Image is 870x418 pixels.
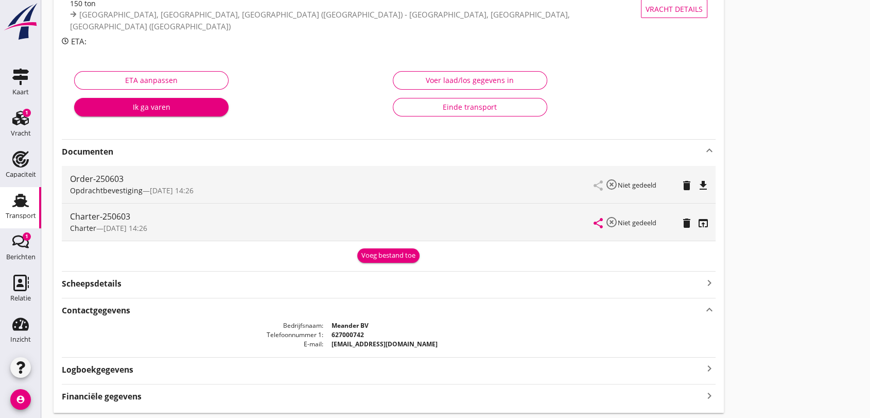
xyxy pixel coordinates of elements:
button: ETA aanpassen [74,71,229,90]
dt: Bedrijfsnaam [62,321,323,330]
strong: 627000742 [332,330,364,339]
i: keyboard_arrow_up [703,303,716,316]
div: Transport [6,212,36,219]
span: ETA: [71,36,86,46]
strong: Logboekgegevens [62,364,133,376]
button: Einde transport [393,98,547,116]
div: ETA aanpassen [83,75,220,86]
strong: Documenten [62,146,703,158]
div: Voeg bestand toe [361,250,415,261]
div: Berichten [6,254,36,260]
strong: Meander BV [332,321,369,330]
button: Voer laad/los gegevens in [393,71,547,90]
div: 1 [23,109,31,117]
div: Order-250603 [70,173,594,185]
dt: E-mail [62,340,323,349]
div: Charter-250603 [70,210,594,223]
i: highlight_off [605,216,618,228]
i: delete [681,179,693,192]
small: Niet gedeeld [618,218,656,227]
i: open_in_browser [697,217,709,229]
i: highlight_off [605,178,618,191]
span: [DATE] 14:26 [103,223,147,233]
strong: Contactgegevens [62,305,130,316]
i: keyboard_arrow_up [703,144,716,157]
i: account_circle [10,389,31,410]
button: Ik ga varen [74,98,229,116]
strong: Scheepsdetails [62,278,121,290]
div: Relatie [10,295,31,302]
i: delete [681,217,693,229]
i: keyboard_arrow_right [703,276,716,290]
div: Kaart [12,89,29,95]
div: — [70,223,594,233]
div: — [70,185,594,196]
dt: Telefoonnummer 1 [62,330,323,340]
div: 1 [23,232,31,241]
strong: [EMAIL_ADDRESS][DOMAIN_NAME] [332,340,438,348]
div: Voer laad/los gegevens in [402,75,538,86]
div: Capaciteit [6,171,36,178]
button: Voeg bestand toe [357,248,420,263]
img: logo-small.a267ee39.svg [2,3,39,41]
i: keyboard_arrow_right [703,389,716,403]
div: Inzicht [10,336,31,343]
span: Charter [70,223,96,233]
small: Niet gedeeld [618,180,656,190]
span: [GEOGRAPHIC_DATA], [GEOGRAPHIC_DATA], [GEOGRAPHIC_DATA] ([GEOGRAPHIC_DATA]) - [GEOGRAPHIC_DATA], ... [70,9,570,31]
i: share [592,217,604,229]
i: keyboard_arrow_right [703,362,716,376]
i: file_download [697,179,709,192]
div: Vracht [11,130,31,137]
span: Opdrachtbevestiging [70,186,143,195]
div: Einde transport [402,102,538,112]
div: Ik ga varen [82,102,220,112]
strong: Financiële gegevens [62,391,142,403]
span: [DATE] 14:26 [150,186,194,195]
span: Vracht details [646,4,703,14]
